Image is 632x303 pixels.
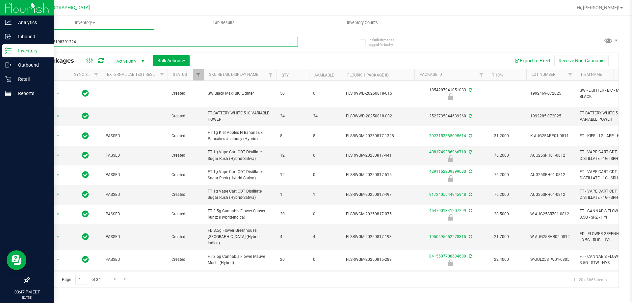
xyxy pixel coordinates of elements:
[171,257,200,263] span: Created
[346,234,410,240] span: FLSRWGM-20250817-193
[580,169,629,181] span: FT - VAPE CART CDT DISTILLATE - 1G - SRH - HYS
[5,76,12,82] inline-svg: Retail
[208,110,272,123] span: FT BATTERY WHITE 510 VARIABLE POWER
[491,232,512,242] span: 21.7000
[313,113,338,119] span: 34
[208,130,272,142] span: FT 1g Kief Apples N Bananas x Pancakes Jealousy (Hybrid)
[34,57,81,64] span: All Packages
[580,110,629,123] span: FT BATTERY WHITE 510 VARIABLE POWER
[580,87,629,100] span: SW - LIGHTER - BIC - MAXI - BLACK
[5,90,12,97] inline-svg: Reports
[468,254,472,258] span: Sync from Compliance System
[281,73,289,77] a: Qty
[204,20,244,26] span: Lab Results
[313,257,338,263] span: 0
[530,152,572,159] span: AUG25SRH01-0812
[280,133,305,139] span: 8
[565,69,576,80] a: Filter
[468,150,472,154] span: Sync from Compliance System
[280,192,305,198] span: 1
[121,275,130,284] a: Go to the last page
[510,55,554,66] button: Export to Excel
[82,232,89,241] span: In Sync
[530,211,572,217] span: W-AUG25SRZ01-0812
[491,131,512,141] span: 31.2000
[429,150,466,154] a: 4081749386966710
[208,188,272,201] span: FT 1g Vape Cart CDT Distillate Sugar Rush (Hybrid-Sativa)
[530,192,572,198] span: AUG25SRH01-0812
[107,72,159,77] a: External Lab Test Result
[208,227,272,247] span: FD 3.5g Flower Greenhouse [GEOGRAPHIC_DATA] (Hybrid-Indica)
[75,275,87,285] input: 1
[91,69,102,80] a: Filter
[29,37,298,47] input: Search Package ID, Item Name, SKU, Lot or Part Number...
[554,55,609,66] button: Receive Non-Cannabis
[346,257,410,263] span: FLSRWGM-20250815-289
[5,33,12,40] inline-svg: Inbound
[82,89,89,98] span: In Sync
[413,87,488,100] div: 1854207941051083
[580,208,629,221] span: FT - CANNABIS FLOWER - 3.5G - SRZ - HYI
[530,90,572,97] span: 1992469-072025
[491,209,512,219] span: 28.5000
[208,90,272,97] span: SW Black Maxi BIC Lighter
[369,37,402,47] span: Include items not tagged for facility
[7,250,26,270] iframe: Resource center
[12,75,51,83] p: Retail
[110,275,120,284] a: Go to the next page
[313,192,338,198] span: 1
[347,73,389,77] a: Flourish Package ID
[568,275,612,285] span: 1 - 20 of 666 items
[54,112,62,121] span: select
[54,131,62,140] span: select
[12,61,51,69] p: Outbound
[82,190,89,199] span: In Sync
[530,257,572,263] span: W-JUL25STW01-0805
[468,114,472,118] span: Sync from Compliance System
[153,55,190,66] button: Bulk Actions
[580,188,629,201] span: FT - VAPE CART CDT DISTILLATE - 1G - SRH - HYS
[154,16,293,30] a: Lab Results
[346,113,410,119] span: FLSRWWD-20250818-002
[429,169,466,174] a: 4291162209399030
[468,192,472,197] span: Sync from Compliance System
[580,149,629,162] span: FT - VAPE CART CDT DISTILLATE - 1G - SRH - HYS
[56,275,106,285] span: Page of 34
[429,134,466,138] a: 7023153385095614
[5,62,12,68] inline-svg: Outbound
[208,254,272,266] span: FT 3.5g Cannabis Flower Mauve Mochi (Hybrid)
[106,257,164,263] span: PASSED
[82,255,89,264] span: In Sync
[338,20,387,26] span: Inventory Counts
[491,190,512,199] span: 76.2000
[491,255,512,264] span: 22.4000
[413,175,488,182] div: Newly Received
[82,111,89,121] span: In Sync
[208,208,272,221] span: FT 3.5g Cannabis Flower Sunset Runtz (Hybrid-Indica)
[346,211,410,217] span: FLSRWGM-20250817-075
[106,133,164,139] span: PASSED
[413,93,488,100] div: Newly Received
[54,190,62,199] span: select
[12,89,51,97] p: Reports
[530,172,572,178] span: AUG25SRH01-0812
[346,152,410,159] span: FLSRWGM-20250817-441
[346,192,410,198] span: FLSRWGM-20250817-497
[420,72,442,77] a: Package ID
[580,254,629,266] span: FT - CANNABIS FLOWER - 3.5G - STW - HYB
[171,133,200,139] span: Created
[171,113,200,119] span: Created
[193,69,204,80] a: Filter
[532,72,555,77] a: Lot Number
[429,234,466,239] a: 1950495052278315
[171,152,200,159] span: Created
[468,134,472,138] span: Sync from Compliance System
[171,234,200,240] span: Created
[265,69,276,80] a: Filter
[54,255,62,264] span: select
[280,211,305,217] span: 20
[580,231,629,243] span: FD - FLOWER GREENHOUSE - 3.5G - RHB - HYI
[577,5,619,10] span: Hi, [PERSON_NAME]!
[293,16,432,30] a: Inventory Counts
[580,133,629,139] span: FT - KIEF - 1G - ABP - HYB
